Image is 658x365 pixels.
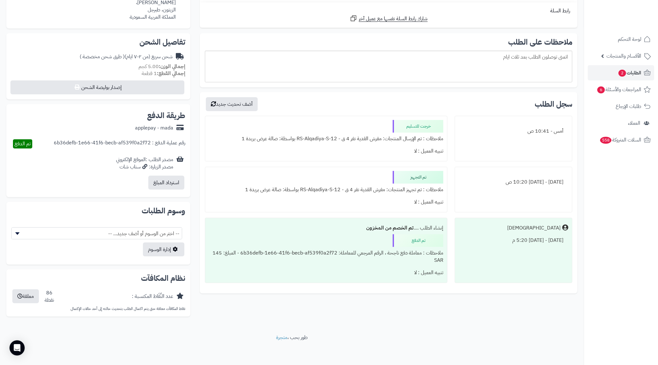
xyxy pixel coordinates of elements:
div: تنبيه العميل : لا [209,145,443,157]
div: [DATE] - [DATE] 5:20 م [459,234,568,247]
h2: وسوم الطلبات [11,207,185,215]
span: شارك رابط السلة نفسها مع عميل آخر [359,15,428,22]
h2: طريقة الدفع [147,112,185,119]
div: 86 [45,289,54,304]
div: رابط السلة [202,7,575,15]
span: 2 [618,69,626,77]
span: 6 [597,86,605,94]
a: إدارة الوسوم [143,242,184,256]
span: -- اختر من الوسوم أو أضف جديد... -- [11,227,182,239]
h2: نظام المكافآت [11,274,185,282]
div: مصدر الطلب :الموقع الإلكتروني [116,156,173,171]
div: applepay - mada [135,124,173,132]
div: خرجت للتسليم [393,120,443,133]
div: ملاحظات : معاملة دفع ناجحة ، الرقم المرجعي للمعاملة: 6b36defb-1e66-41f6-becb-af539f0a2f72 - المبل... [209,247,443,267]
a: المراجعات والأسئلة6 [588,82,654,97]
div: مصدر الزيارة: سناب شات [116,163,173,171]
a: شارك رابط السلة نفسها مع عميل آخر [350,15,428,22]
div: إنشاء الطلب .... [209,222,443,234]
div: ملاحظات : تم تجهيز المنتجات: مفرش القدية نفر 4 ق - RS-Alqadiya-S-12 بواسطة: صالة عرض بريدة 1 [209,184,443,196]
div: [DATE] - [DATE] 10:20 ص [459,176,568,188]
span: الأقسام والمنتجات [606,52,641,60]
h3: سجل الطلب [535,100,572,108]
button: أضف تحديث جديد [206,97,258,111]
small: 5.00 كجم [138,63,185,70]
a: متجرة [276,334,287,341]
div: اتمنى توصلون الطلب بعد ثلاث ايام [205,51,572,82]
a: طلبات الإرجاع [588,99,654,114]
button: إصدار بوليصة الشحن [10,80,184,94]
a: الطلبات2 [588,65,654,80]
div: أمس - 10:41 ص [459,125,568,137]
a: لوحة التحكم [588,32,654,47]
div: نقطة [45,297,54,304]
span: 558 [600,136,612,144]
div: تم التجهيز [393,171,443,184]
div: تم الدفع [393,234,443,247]
div: عدد النِّقَاط المكتسبة : [132,293,173,300]
h2: ملاحظات على الطلب [205,38,572,46]
b: تم الخصم من المخزون [366,224,414,232]
span: -- اختر من الوسوم أو أضف جديد... -- [12,228,182,240]
span: طلبات الإرجاع [616,102,641,111]
span: لوحة التحكم [618,35,641,44]
span: ( طرق شحن مخصصة ) [80,53,125,60]
button: معلقة [12,289,39,303]
a: السلات المتروكة558 [588,132,654,148]
span: العملاء [628,119,640,128]
p: نقاط المكافآت معلقة حتى يتم اكتمال الطلب بتحديث حالته إلى أحد حالات الإكتمال [11,306,185,312]
div: Open Intercom Messenger [9,340,25,356]
span: تم الدفع [15,140,31,148]
span: الطلبات [618,68,641,77]
div: تنبيه العميل : لا [209,267,443,279]
strong: إجمالي الوزن: [159,63,185,70]
img: logo-2.png [615,9,652,22]
div: رقم عملية الدفع : 6b36defb-1e66-41f6-becb-af539f0a2f72 [54,139,185,148]
a: العملاء [588,116,654,131]
div: ملاحظات : تم الإرسال المنتجات: مفرش القدية نفر 4 ق - RS-Alqadiya-S-12 بواسطة: صالة عرض بريدة 1 [209,133,443,145]
strong: إجمالي القطع: [157,70,185,77]
small: 1 قطعة [142,70,185,77]
div: شحن سريع (من ٢-٧ ايام) [80,53,173,60]
span: السلات المتروكة [600,135,641,144]
span: المراجعات والأسئلة [597,85,641,94]
h2: تفاصيل الشحن [11,38,185,46]
div: تنبيه العميل : لا [209,196,443,208]
div: [DEMOGRAPHIC_DATA] [507,224,561,232]
button: استرداد المبلغ [148,176,184,190]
